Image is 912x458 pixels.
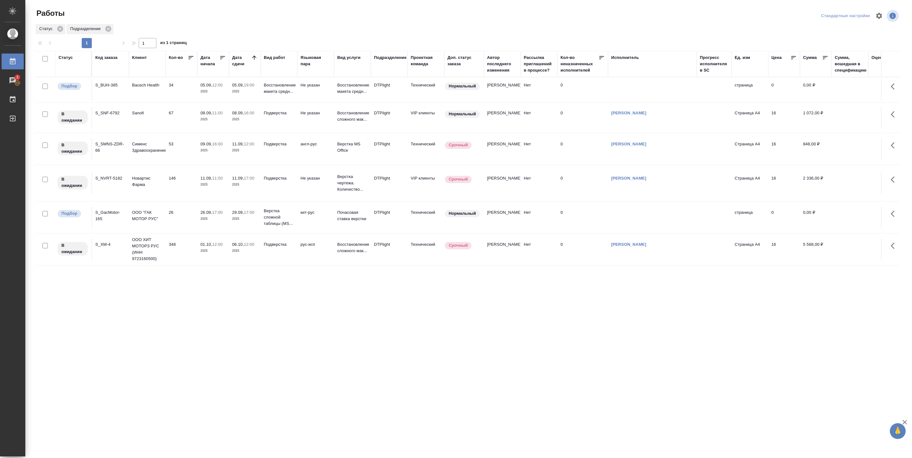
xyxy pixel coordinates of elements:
a: [PERSON_NAME] [611,111,646,115]
p: Подверстка [264,241,294,248]
p: Нормальный [449,83,476,89]
td: Страница А4 [731,138,768,160]
div: Подразделение [374,54,407,61]
p: Верстка MS Office [337,141,368,154]
td: 2 336,00 ₽ [800,172,832,194]
td: DTPlight [371,107,408,129]
td: Нет [521,79,557,101]
td: Не указан [297,172,334,194]
p: Подбор [61,210,77,217]
div: Доп. статус заказа [447,54,481,67]
td: рус-исп [297,238,334,260]
p: 16:00 [244,111,254,115]
button: 🙏 [890,423,906,439]
td: DTPlight [371,138,408,160]
td: Нет [521,172,557,194]
div: Клиент [132,54,147,61]
td: Нет [521,138,557,160]
td: страница [731,79,768,101]
p: Нормальный [449,111,476,117]
p: 2025 [200,147,226,154]
div: Дата сдачи [232,54,251,67]
p: Подбор [61,83,77,89]
p: Восстановление макета средн... [337,82,368,95]
td: 34 [166,79,197,101]
td: 5 568,00 ₽ [800,238,832,260]
p: 2025 [232,181,257,188]
td: 0,00 ₽ [800,206,832,228]
p: В ожидании [61,242,84,255]
p: Сименс Здравоохранение [132,141,162,154]
a: [PERSON_NAME] [611,176,646,181]
p: Восстановление сложного мак... [337,241,368,254]
p: 2025 [200,181,226,188]
p: В ожидании [61,176,84,189]
p: 11:00 [212,111,223,115]
div: S_XM-4 [95,241,126,248]
p: ООО ХИТ МОТОРЗ РУС (ИНН 9723160500) [132,237,162,262]
p: 2025 [232,116,257,123]
div: Сумма, вошедшая в спецификацию [835,54,866,73]
td: 1 072,00 ₽ [800,107,832,129]
td: 16 [768,138,800,160]
p: 09.09, [200,142,212,146]
span: Посмотреть информацию [887,10,900,22]
td: 0 [557,138,608,160]
td: [PERSON_NAME] [484,138,521,160]
a: [PERSON_NAME] [611,142,646,146]
p: 2025 [200,216,226,222]
td: [PERSON_NAME] [484,238,521,260]
p: 11:00 [212,176,223,181]
div: Автор последнего изменения [487,54,517,73]
p: Подверстка [264,141,294,147]
p: Срочный [449,142,468,148]
td: Технический [408,206,444,228]
td: [PERSON_NAME] [484,107,521,129]
a: 3 [2,73,24,88]
td: 0 [557,107,608,129]
td: Нет [521,238,557,260]
td: Нет [521,107,557,129]
td: Страница А4 [731,172,768,194]
p: ООО "ГАК МОТОР РУС" [132,209,162,222]
div: Исполнитель назначен, приступать к работе пока рано [57,141,88,156]
td: [PERSON_NAME] [484,172,521,194]
td: DTPlight [371,79,408,101]
p: 2025 [232,88,257,95]
div: Подразделение [66,24,113,34]
p: 01.10, [200,242,212,247]
td: 16 [768,238,800,260]
p: 12:00 [212,83,223,87]
p: 2025 [232,147,257,154]
td: Технический [408,238,444,260]
td: 53 [166,138,197,160]
td: 848,00 ₽ [800,138,832,160]
p: В ожидании [61,111,84,124]
div: Код заказа [95,54,117,61]
td: [PERSON_NAME] [484,206,521,228]
div: Прогресс исполнителя в SC [700,54,728,73]
div: Исполнитель назначен, приступать к работе пока рано [57,110,88,125]
td: англ-рус [297,138,334,160]
div: S_NVRT-5182 [95,175,126,181]
td: 26 [166,206,197,228]
p: Срочный [449,242,468,249]
p: 12:00 [244,142,254,146]
div: S_GacMotor-165 [95,209,126,222]
td: 348 [166,238,197,260]
div: Рассылка приглашений в процессе? [524,54,554,73]
p: 08.09, [232,111,244,115]
p: Нормальный [449,210,476,217]
td: 0 [557,79,608,101]
div: Языковая пара [301,54,331,67]
td: 67 [166,107,197,129]
td: DTPlight [371,172,408,194]
div: Статус [59,54,73,61]
p: 11.09, [232,176,244,181]
td: [PERSON_NAME] [484,79,521,101]
button: Здесь прячутся важные кнопки [887,172,902,187]
button: Здесь прячутся важные кнопки [887,107,902,122]
div: Цена [771,54,782,61]
td: Не указан [297,79,334,101]
p: Sanofi [132,110,162,116]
